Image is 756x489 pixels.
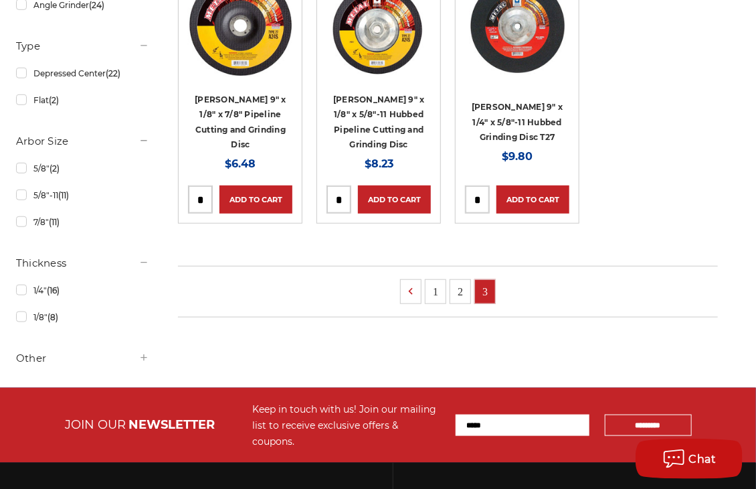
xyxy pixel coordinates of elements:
[129,417,215,432] span: NEWSLETTER
[16,210,150,234] a: 7/8"
[219,186,292,214] a: Add to Cart
[16,157,150,180] a: 5/8"
[106,68,120,78] span: (22)
[472,102,563,142] a: [PERSON_NAME] 9" x 1/4" x 5/8"-11 Hubbed Grinding Disc T27
[16,350,150,366] h5: Other
[502,150,533,163] span: $9.80
[426,280,446,303] a: 1
[16,62,150,85] a: Depressed Center
[496,186,569,214] a: Add to Cart
[16,133,150,149] h5: Arbor Size
[47,285,60,295] span: (16)
[16,279,150,302] a: 1/4"
[253,401,442,449] div: Keep in touch with us! Join our mailing list to receive exclusive offers & coupons.
[16,184,150,207] a: 5/8"-11
[16,255,150,271] h5: Thickness
[195,94,286,150] a: [PERSON_NAME] 9" x 1/8" x 7/8" Pipeline Cutting and Grinding Disc
[225,157,256,170] span: $6.48
[49,95,59,105] span: (2)
[16,88,150,112] a: Flat
[636,439,743,479] button: Chat
[49,217,60,227] span: (11)
[689,453,717,466] span: Chat
[48,312,58,322] span: (8)
[450,280,470,303] a: 2
[333,94,425,150] a: [PERSON_NAME] 9" x 1/8" x 5/8"-11 Hubbed Pipeline Cutting and Grinding Disc
[16,38,150,54] h5: Type
[475,280,495,303] a: 3
[66,417,126,432] span: JOIN OUR
[365,157,393,170] span: $8.23
[16,305,150,329] a: 1/8"
[50,163,60,173] span: (2)
[58,190,69,200] span: (11)
[358,186,431,214] a: Add to Cart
